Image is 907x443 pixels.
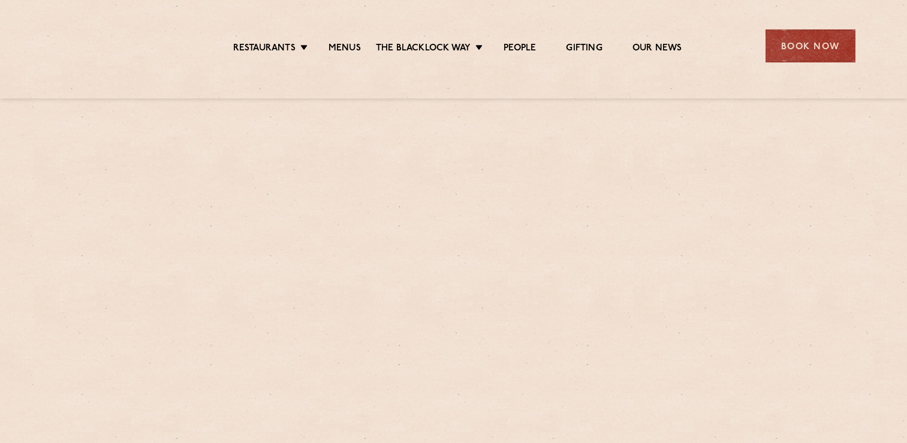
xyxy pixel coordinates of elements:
[376,43,471,56] a: The Blacklock Way
[233,43,296,56] a: Restaurants
[766,29,855,62] div: Book Now
[504,43,536,56] a: People
[632,43,682,56] a: Our News
[52,11,156,80] img: svg%3E
[566,43,602,56] a: Gifting
[329,43,361,56] a: Menus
